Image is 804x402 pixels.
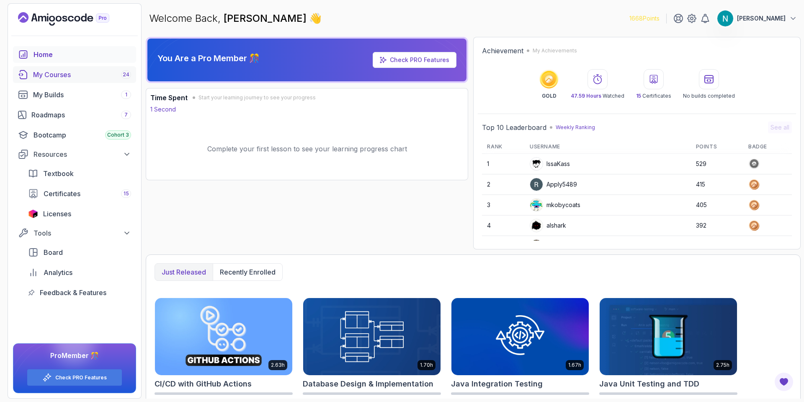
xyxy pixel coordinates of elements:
p: No builds completed [683,93,735,99]
th: Points [691,140,743,154]
div: alshark [530,219,566,232]
span: 24 [123,71,129,78]
div: fiercehummingbirdb9500 [530,239,616,253]
div: Roadmaps [31,110,131,120]
span: Start your learning journey to see your progress [198,94,316,101]
a: licenses [23,205,136,222]
td: 1 [482,154,525,174]
h3: Time Spent [150,93,188,103]
div: Home [33,49,131,60]
span: 👋 [307,10,325,28]
button: Just released [155,264,213,280]
th: Username [525,140,691,154]
span: Licenses [43,209,71,219]
h2: Java Unit Testing and TDD [599,378,699,390]
img: user profile image [530,178,543,191]
button: Tools [13,226,136,241]
h2: CI/CD with GitHub Actions [155,378,252,390]
img: user profile image [717,10,733,26]
h2: Database Design & Implementation [303,378,433,390]
img: CI/CD with GitHub Actions card [155,298,292,375]
span: Textbook [43,169,74,179]
p: My Achievements [533,47,577,54]
p: 1 Second [150,105,176,114]
p: Complete your first lesson to see your learning progress chart [207,144,407,154]
p: GOLD [542,93,557,99]
div: IssaKass [530,157,570,171]
img: default monster avatar [530,199,543,211]
td: 5 [482,236,525,257]
div: Bootcamp [33,130,131,140]
p: [PERSON_NAME] [737,14,786,23]
p: 1.67h [568,362,581,368]
a: Check PRO Features [55,374,107,381]
p: 2.63h [271,362,285,368]
div: mkobycoats [530,198,580,212]
button: user profile image[PERSON_NAME] [717,10,797,27]
a: bootcamp [13,127,136,143]
span: Cohort 3 [107,132,129,138]
button: Open Feedback Button [774,372,794,392]
a: board [23,244,136,261]
button: See all [768,122,792,133]
span: 15 [636,93,641,99]
td: 415 [691,174,743,195]
span: 15 [124,190,129,197]
a: feedback [23,284,136,301]
a: Check PRO Features [390,56,449,63]
span: Board [44,247,63,257]
img: user profile image [530,219,543,232]
p: Weekly Ranking [556,124,595,131]
img: Database Design & Implementation card [303,298,441,375]
p: You Are a Pro Member 🎊 [157,52,260,64]
a: builds [13,86,136,103]
a: courses [13,66,136,83]
td: 384 [691,236,743,257]
img: jetbrains icon [28,210,38,218]
a: textbook [23,165,136,182]
img: Java Unit Testing and TDD card [600,298,737,375]
div: Apply5489 [530,178,577,191]
button: Resources [13,147,136,162]
td: 4 [482,215,525,236]
h2: Top 10 Leaderboard [482,122,546,132]
span: Analytics [44,267,72,278]
p: 1668 Points [629,14,660,23]
img: Java Integration Testing card [451,298,589,375]
span: 1 [125,91,127,98]
div: My Courses [33,70,131,80]
img: user profile image [530,240,543,252]
td: 3 [482,195,525,215]
p: Watched [571,93,624,99]
td: 529 [691,154,743,174]
a: roadmaps [13,106,136,123]
div: Tools [33,228,131,238]
td: 405 [691,195,743,215]
th: Badge [743,140,792,154]
span: Feedback & Features [40,288,106,298]
td: 392 [691,215,743,236]
p: Certificates [636,93,671,99]
span: 7 [124,112,128,118]
td: 2 [482,174,525,195]
h2: Java Integration Testing [451,378,543,390]
div: Resources [33,149,131,159]
div: My Builds [33,90,131,100]
p: 2.75h [716,362,729,368]
a: certificates [23,185,136,202]
img: user profile image [530,158,543,170]
a: analytics [23,264,136,281]
p: Recently enrolled [220,267,276,277]
h2: Achievement [482,46,523,56]
span: Certificates [44,189,80,199]
p: Welcome Back, [149,12,322,25]
th: Rank [482,140,525,154]
p: Just released [162,267,206,277]
span: [PERSON_NAME] [224,12,309,24]
a: home [13,46,136,63]
a: Check PRO Features [373,52,456,68]
button: Recently enrolled [213,264,282,280]
button: Check PRO Features [27,369,122,386]
a: Landing page [18,12,129,26]
span: 47.59 Hours [571,93,601,99]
